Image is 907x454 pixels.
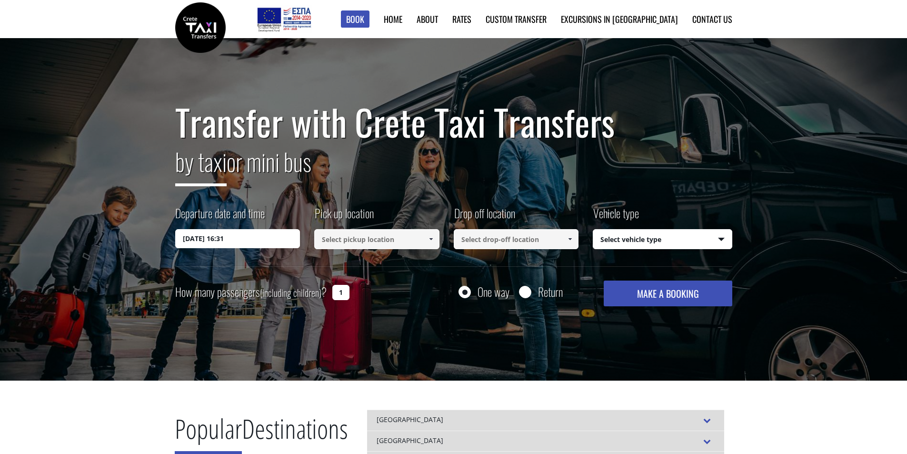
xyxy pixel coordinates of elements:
span: Select vehicle type [593,230,732,250]
a: Home [384,13,402,25]
input: Select pickup location [314,229,439,249]
label: Vehicle type [593,205,639,229]
a: About [417,13,438,25]
a: Rates [452,13,471,25]
span: by taxi [175,143,227,186]
a: Excursions in [GEOGRAPHIC_DATA] [561,13,678,25]
a: Book [341,10,369,28]
a: Contact us [692,13,732,25]
img: Crete Taxi Transfers | Safe Taxi Transfer Services from to Heraklion Airport, Chania Airport, Ret... [175,2,226,53]
label: How many passengers ? [175,281,327,304]
small: (including children) [260,285,321,300]
button: MAKE A BOOKING [604,281,732,306]
span: Popular [175,410,242,454]
a: Custom Transfer [486,13,547,25]
h1: Transfer with Crete Taxi Transfers [175,102,732,142]
a: Crete Taxi Transfers | Safe Taxi Transfer Services from to Heraklion Airport, Chania Airport, Ret... [175,21,226,31]
h2: or mini bus [175,142,732,193]
label: Departure date and time [175,205,265,229]
a: Show All Items [562,229,578,249]
input: Select drop-off location [454,229,579,249]
a: Show All Items [423,229,439,249]
label: Pick up location [314,205,374,229]
label: Return [538,286,563,298]
div: [GEOGRAPHIC_DATA] [367,410,724,431]
img: e-bannersEUERDF180X90.jpg [256,5,312,33]
label: Drop off location [454,205,515,229]
div: [GEOGRAPHIC_DATA] [367,431,724,452]
label: One way [478,286,509,298]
